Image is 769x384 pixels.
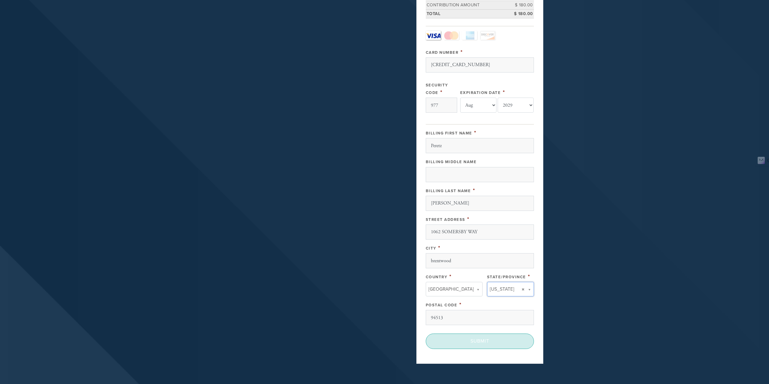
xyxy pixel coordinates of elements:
span: [GEOGRAPHIC_DATA] [428,285,474,293]
a: [GEOGRAPHIC_DATA] [426,282,483,296]
a: MasterCard [444,31,459,40]
label: Expiration Date [460,90,501,95]
select: Expiration Date month [460,98,496,113]
a: [US_STATE] [487,282,534,296]
td: Total [426,9,507,18]
input: Submit [426,334,534,349]
label: Billing Last Name [426,189,471,193]
span: This field is required. [473,187,475,194]
span: This field is required. [528,273,530,280]
span: This field is required. [438,244,441,251]
span: This field is required. [449,273,452,280]
td: Contribution Amount [426,1,507,10]
span: This field is required. [440,89,443,95]
label: Postal Code [426,303,457,308]
span: This field is required. [474,129,477,136]
span: This field is required. [503,89,505,95]
span: This field is required. [467,216,470,222]
label: Billing First Name [426,131,472,136]
label: Country [426,275,448,279]
span: This field is required. [459,301,462,308]
span: This field is required. [460,49,463,55]
span: [US_STATE] [490,285,514,293]
label: State/Province [487,275,526,279]
a: Amex [462,31,477,40]
select: Expiration Date year [498,98,534,113]
label: Street Address [426,217,465,222]
td: $ 180.00 [507,9,534,18]
label: Billing Middle Name [426,160,477,164]
label: Card Number [426,50,459,55]
label: City [426,246,436,251]
label: Security Code [426,83,448,95]
td: $ 180.00 [507,1,534,10]
a: Discover [480,31,495,40]
a: Visa [426,31,441,40]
